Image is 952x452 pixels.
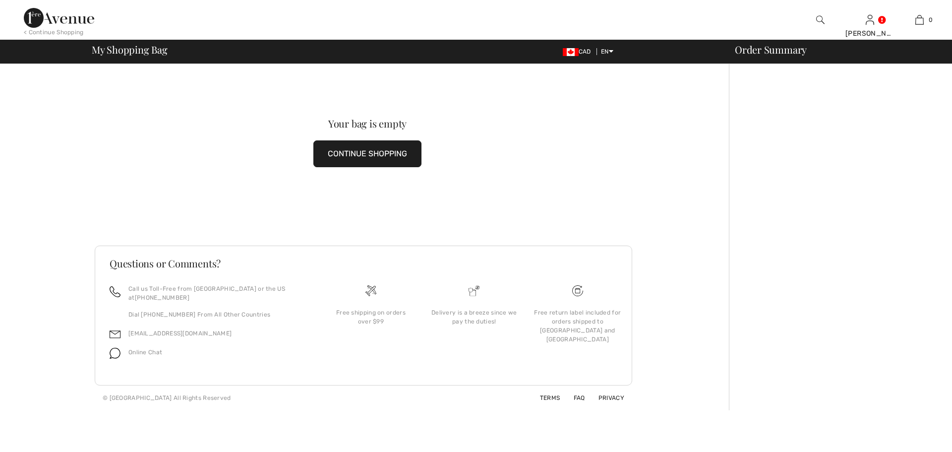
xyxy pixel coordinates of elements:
span: My Shopping Bag [92,45,168,55]
a: Sign In [866,15,874,24]
div: Free shipping on orders over $99 [327,308,415,326]
img: search the website [816,14,825,26]
img: Free shipping on orders over $99 [572,285,583,296]
span: 0 [929,15,933,24]
div: Order Summary [723,45,946,55]
img: call [110,286,120,297]
a: Terms [528,394,560,401]
div: Delivery is a breeze since we pay the duties! [430,308,518,326]
span: EN [601,48,613,55]
img: email [110,329,120,340]
span: CAD [563,48,595,55]
img: My Bag [915,14,924,26]
a: 0 [895,14,944,26]
img: Delivery is a breeze since we pay the duties! [469,285,479,296]
div: Your bag is empty [122,119,613,129]
p: Dial [PHONE_NUMBER] From All Other Countries [128,310,307,319]
p: Call us Toll-Free from [GEOGRAPHIC_DATA] or the US at [128,284,307,302]
img: 1ère Avenue [24,8,94,28]
a: Privacy [587,394,624,401]
div: © [GEOGRAPHIC_DATA] All Rights Reserved [103,393,231,402]
a: FAQ [562,394,585,401]
img: chat [110,348,120,359]
div: [PERSON_NAME] [845,28,894,39]
span: Online Chat [128,349,162,356]
div: Free return label included for orders shipped to [GEOGRAPHIC_DATA] and [GEOGRAPHIC_DATA] [534,308,621,344]
h3: Questions or Comments? [110,258,617,268]
img: Free shipping on orders over $99 [365,285,376,296]
a: [PHONE_NUMBER] [135,294,189,301]
img: My Info [866,14,874,26]
div: < Continue Shopping [24,28,84,37]
button: CONTINUE SHOPPING [313,140,421,167]
a: [EMAIL_ADDRESS][DOMAIN_NAME] [128,330,232,337]
img: Canadian Dollar [563,48,579,56]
